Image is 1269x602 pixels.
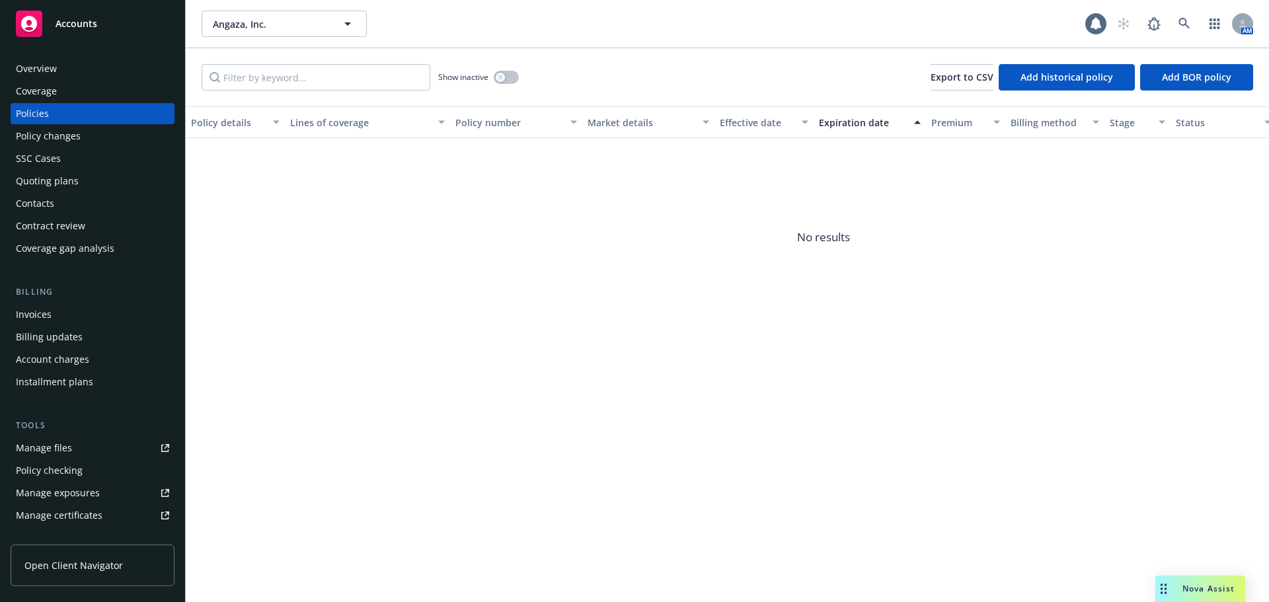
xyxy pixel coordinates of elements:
[1141,11,1167,37] a: Report a Bug
[16,505,102,526] div: Manage certificates
[11,326,174,348] a: Billing updates
[191,116,265,130] div: Policy details
[1110,116,1151,130] div: Stage
[16,58,57,79] div: Overview
[16,460,83,481] div: Policy checking
[11,482,174,504] a: Manage exposures
[1162,71,1231,83] span: Add BOR policy
[213,17,327,31] span: Angaza, Inc.
[11,460,174,481] a: Policy checking
[290,116,430,130] div: Lines of coverage
[11,58,174,79] a: Overview
[926,106,1005,138] button: Premium
[186,106,285,138] button: Policy details
[1202,11,1228,37] a: Switch app
[16,304,52,325] div: Invoices
[24,558,123,572] span: Open Client Navigator
[1110,11,1137,37] a: Start snowing
[16,103,49,124] div: Policies
[1140,64,1253,91] button: Add BOR policy
[16,349,89,370] div: Account charges
[56,19,97,29] span: Accounts
[16,238,114,259] div: Coverage gap analysis
[11,215,174,237] a: Contract review
[11,505,174,526] a: Manage certificates
[1005,106,1104,138] button: Billing method
[11,419,174,432] div: Tools
[16,126,81,147] div: Policy changes
[16,81,57,102] div: Coverage
[11,193,174,214] a: Contacts
[16,371,93,393] div: Installment plans
[11,437,174,459] a: Manage files
[438,71,488,83] span: Show inactive
[11,103,174,124] a: Policies
[202,11,367,37] button: Angaza, Inc.
[582,106,714,138] button: Market details
[16,437,72,459] div: Manage files
[1171,11,1198,37] a: Search
[714,106,814,138] button: Effective date
[11,170,174,192] a: Quoting plans
[11,238,174,259] a: Coverage gap analysis
[1020,71,1113,83] span: Add historical policy
[1155,576,1172,602] div: Drag to move
[11,285,174,299] div: Billing
[11,304,174,325] a: Invoices
[1104,106,1171,138] button: Stage
[11,148,174,169] a: SSC Cases
[1182,583,1235,594] span: Nova Assist
[16,482,100,504] div: Manage exposures
[720,116,794,130] div: Effective date
[16,527,83,548] div: Manage claims
[11,371,174,393] a: Installment plans
[931,116,985,130] div: Premium
[16,170,79,192] div: Quoting plans
[931,64,993,91] button: Export to CSV
[11,527,174,548] a: Manage claims
[1155,576,1245,602] button: Nova Assist
[11,349,174,370] a: Account charges
[16,215,85,237] div: Contract review
[16,193,54,214] div: Contacts
[11,126,174,147] a: Policy changes
[455,116,562,130] div: Policy number
[1011,116,1085,130] div: Billing method
[11,81,174,102] a: Coverage
[450,106,582,138] button: Policy number
[11,5,174,42] a: Accounts
[819,116,906,130] div: Expiration date
[285,106,450,138] button: Lines of coverage
[16,148,61,169] div: SSC Cases
[999,64,1135,91] button: Add historical policy
[588,116,695,130] div: Market details
[931,71,993,83] span: Export to CSV
[16,326,83,348] div: Billing updates
[1176,116,1256,130] div: Status
[202,64,430,91] input: Filter by keyword...
[814,106,926,138] button: Expiration date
